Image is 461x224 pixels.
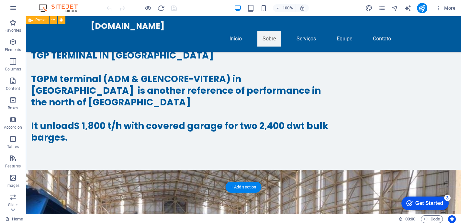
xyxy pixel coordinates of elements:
p: Slider [8,202,18,208]
p: Boxes [8,105,18,111]
span: More [435,5,455,11]
div: + Add section [226,182,262,193]
button: design [365,4,373,12]
p: Content [6,86,20,91]
p: Favorites [5,28,21,33]
div: 3 [48,1,54,8]
h6: Session time [399,215,416,223]
p: Tables [7,144,19,149]
button: More [433,3,458,13]
img: Editor Logo [37,4,86,12]
button: Usercentrics [448,215,456,223]
button: 100% [273,4,296,12]
i: On resize automatically adjust zoom level to fit chosen device. [299,5,305,11]
i: Pages (Ctrl+Alt+S) [378,5,386,12]
button: navigator [391,4,399,12]
button: pages [378,4,386,12]
i: Navigator [391,5,399,12]
i: Publish [418,5,426,12]
p: Accordion [4,125,22,130]
div: Get Started [19,7,47,13]
span: : [410,217,411,221]
h6: 100% [283,4,293,12]
button: Code [421,215,443,223]
button: Click here to leave preview mode and continue editing [144,4,152,12]
button: reload [157,4,165,12]
p: Features [5,164,21,169]
span: Preset [35,18,47,22]
a: Click to cancel selection. Double-click to open Pages [5,215,23,223]
button: text_generator [404,4,412,12]
span: 00 00 [405,215,415,223]
p: Images [6,183,20,188]
p: Columns [5,67,21,72]
i: Reload page [157,5,165,12]
p: Elements [5,47,21,52]
span: Code [424,215,440,223]
button: publish [417,3,427,13]
i: AI Writer [404,5,411,12]
i: Design (Ctrl+Alt+Y) [365,5,373,12]
div: Get Started 3 items remaining, 40% complete [5,3,52,17]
